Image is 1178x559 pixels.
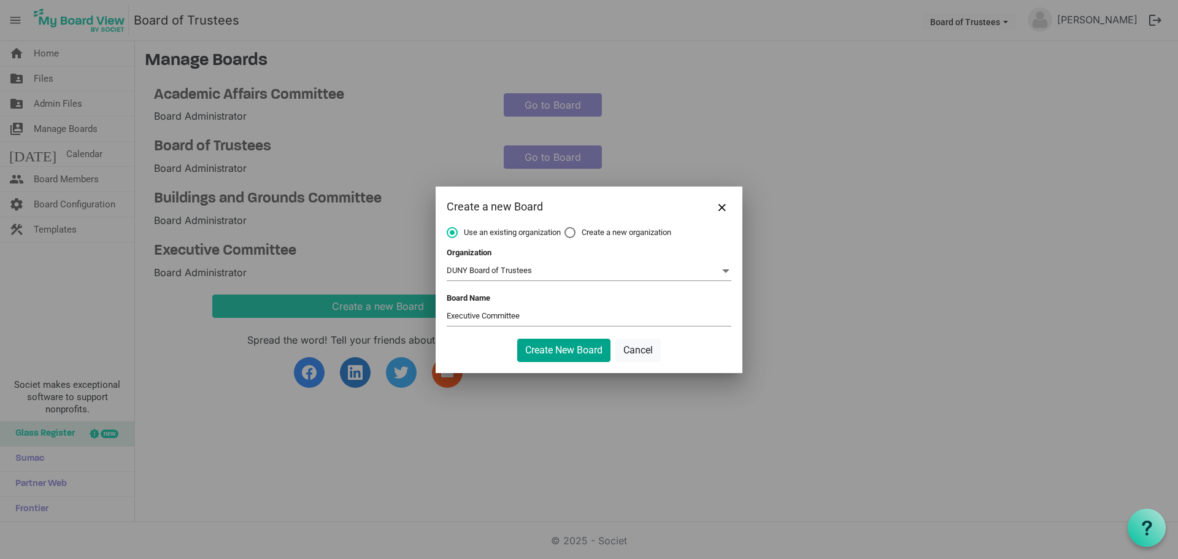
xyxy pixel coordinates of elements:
button: Cancel [615,339,661,362]
label: Organization [447,248,491,257]
button: Create New Board [517,339,610,362]
span: Create a new organization [564,227,671,238]
div: Create a new Board [447,198,674,216]
span: Use an existing organization [447,227,561,238]
button: Close [713,198,731,216]
label: Board Name [447,293,490,303]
